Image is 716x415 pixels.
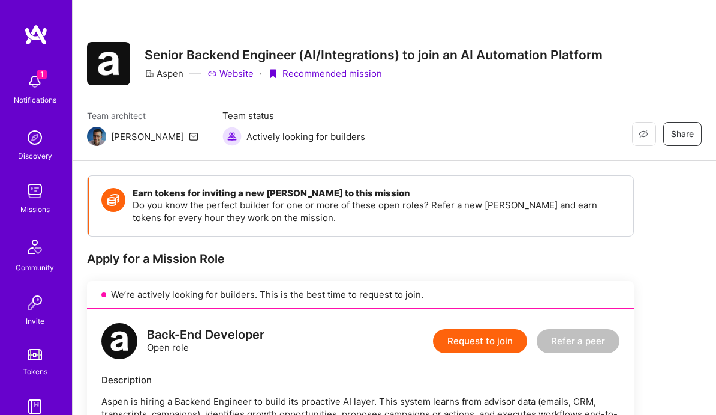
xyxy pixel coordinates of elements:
div: We’re actively looking for builders. This is the best time to request to join. [87,281,634,309]
img: Community [20,232,49,261]
div: [PERSON_NAME] [111,130,184,143]
div: Back-End Developer [147,329,264,341]
div: Missions [20,203,50,216]
span: Actively looking for builders [246,130,365,143]
i: icon PurpleRibbon [268,69,278,79]
div: · [260,67,262,80]
i: icon CompanyGray [145,69,154,79]
div: Community [16,261,54,274]
div: Recommended mission [268,67,382,80]
img: Actively looking for builders [222,127,242,146]
div: Notifications [14,94,56,106]
div: Open role [147,329,264,354]
img: Team Architect [87,127,106,146]
button: Refer a peer [537,329,619,353]
div: Discovery [18,150,52,162]
img: discovery [23,126,47,150]
img: Invite [23,291,47,315]
i: icon EyeClosed [639,129,648,139]
div: Apply for a Mission Role [87,251,634,267]
span: Team architect [87,109,198,122]
div: Aspen [145,67,183,80]
button: Share [663,122,702,146]
div: Invite [26,315,44,327]
a: Website [207,67,254,80]
span: Share [671,128,694,140]
div: Description [101,374,619,386]
p: Do you know the perfect builder for one or more of these open roles? Refer a new [PERSON_NAME] an... [133,199,621,224]
img: logo [24,24,48,46]
i: icon Mail [189,132,198,141]
h3: Senior Backend Engineer (AI/Integrations) to join an AI Automation Platform [145,47,603,62]
img: bell [23,70,47,94]
button: Request to join [433,329,527,353]
span: Team status [222,109,365,122]
h4: Earn tokens for inviting a new [PERSON_NAME] to this mission [133,188,621,199]
img: Token icon [101,188,125,212]
span: 1 [37,70,47,79]
img: logo [101,323,137,359]
img: teamwork [23,179,47,203]
img: tokens [28,349,42,360]
img: Company Logo [87,42,130,85]
div: Tokens [23,365,47,378]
